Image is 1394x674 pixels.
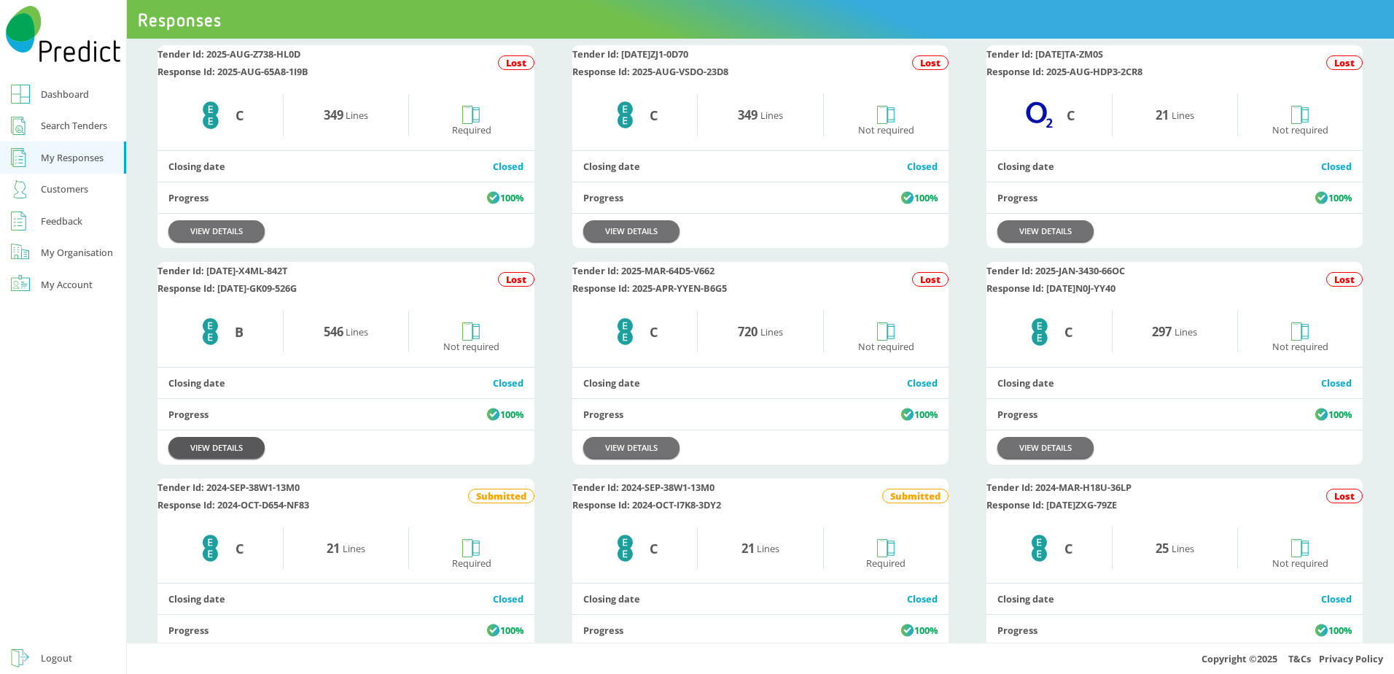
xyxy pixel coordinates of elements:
[498,55,534,70] div: Lost
[1326,55,1363,70] div: Lost
[1321,158,1352,175] div: Closed
[907,158,938,175] div: Closed
[572,496,721,514] div: Response Id: 2024-OCT-I7K8-3DY2
[157,583,534,615] div: Closing date
[583,220,680,241] a: VIEW DETAILS
[168,437,265,458] a: VIEW DETAILS
[157,63,308,80] div: Response Id: 2025-AUG-65A8-1I9B
[986,279,1125,297] div: Response Id: [DATE]N0J-YY40
[493,590,523,608] div: Closed
[986,182,1363,214] div: Progress
[986,399,1363,430] div: Progress
[650,106,658,124] div: C
[284,94,408,136] div: Lines
[41,649,72,667] div: Logout
[1315,189,1352,206] div: 100%
[468,489,534,503] div: Submitted
[157,262,297,279] div: Tender Id: [DATE]-X4ML-842T
[452,106,491,139] div: Required
[1326,272,1363,287] div: Lost
[572,182,949,214] div: Progress
[486,621,523,639] div: 100%
[900,621,938,639] div: 100%
[452,539,491,572] div: Required
[1272,322,1328,355] div: Not required
[912,55,949,70] div: Lost
[1321,374,1352,392] div: Closed
[986,150,1363,182] div: Closing date
[41,276,93,293] div: My Account
[493,158,523,175] div: Closed
[157,279,297,297] div: Response Id: [DATE]-GK09-526G
[41,180,88,198] div: Customers
[907,374,938,392] div: Closed
[858,106,914,139] div: Not required
[1113,94,1237,136] div: Lines
[1288,652,1311,665] a: T&Cs
[986,45,1142,63] div: Tender Id: [DATE]TA-ZM0S
[986,262,1125,279] div: Tender Id: 2025-JAN-3430-66OC
[900,189,938,206] div: 100%
[572,150,949,182] div: Closing date
[6,6,121,62] img: Predict Mobile
[900,406,938,423] div: 100%
[882,489,949,503] div: Submitted
[41,149,104,166] div: My Responses
[1113,527,1237,569] div: Lines
[583,437,680,458] a: VIEW DETAILS
[493,374,523,392] div: Closed
[986,583,1363,615] div: Closing date
[1272,539,1328,572] div: Not required
[324,106,343,124] div: 349
[572,45,728,63] div: Tender Id: [DATE]ZJ1-0D70
[235,323,244,341] div: B
[1067,106,1075,124] div: C
[738,323,758,341] div: 720
[41,85,89,103] div: Dashboard
[1156,106,1169,124] div: 21
[997,220,1094,241] a: VIEW DETAILS
[1315,406,1352,423] div: 100%
[235,540,244,557] div: C
[157,367,534,399] div: Closing date
[572,615,949,646] div: Progress
[986,496,1132,514] div: Response Id: [DATE]ZXG-79ZE
[1272,106,1328,139] div: Not required
[572,367,949,399] div: Closing date
[572,399,949,430] div: Progress
[327,540,340,557] div: 21
[572,279,727,297] div: Response Id: 2025-APR-YYEN-B6G5
[498,272,534,287] div: Lost
[1326,489,1363,503] div: Lost
[1321,590,1352,608] div: Closed
[168,220,265,241] a: VIEW DETAILS
[698,94,822,136] div: Lines
[443,322,499,355] div: Not required
[866,539,906,572] div: Required
[912,272,949,287] div: Lost
[157,399,534,430] div: Progress
[486,189,523,206] div: 100%
[986,479,1132,496] div: Tender Id: 2024-MAR-H18U-36LP
[324,323,343,341] div: 546
[572,479,721,496] div: Tender Id: 2024-SEP-38W1-13M0
[1156,540,1169,557] div: 25
[157,45,308,63] div: Tender Id: 2025-AUG-Z738-HL0D
[650,540,658,557] div: C
[1319,652,1383,665] a: Privacy Policy
[41,117,107,134] div: Search Tenders
[157,615,534,646] div: Progress
[235,106,244,124] div: C
[572,262,727,279] div: Tender Id: 2025-MAR-64D5-V662
[572,63,728,80] div: Response Id: 2025-AUG-VSDO-23D8
[858,322,914,355] div: Not required
[907,590,938,608] div: Closed
[157,182,534,214] div: Progress
[41,212,82,230] div: Feedback
[738,106,758,124] div: 349
[986,63,1142,80] div: Response Id: 2025-AUG-HDP3-2CR8
[986,615,1363,646] div: Progress
[741,540,755,557] div: 21
[698,311,822,352] div: Lines
[157,496,309,514] div: Response Id: 2024-OCT-D654-NF83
